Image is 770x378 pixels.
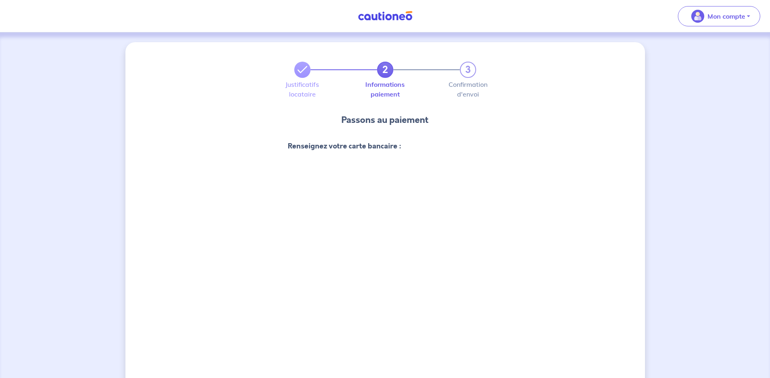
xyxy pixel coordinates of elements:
[377,81,393,97] label: Informations paiement
[288,140,483,152] h4: Renseignez votre carte bancaire :
[460,81,476,97] label: Confirmation d'envoi
[678,6,760,26] button: illu_account_valid_menu.svgMon compte
[355,11,416,21] img: Cautioneo
[707,11,745,21] p: Mon compte
[377,62,393,78] a: 2
[286,161,484,374] iframe: Cadre de saisie sécurisé pour le paiement
[341,114,429,127] p: Passons au paiement
[691,10,704,23] img: illu_account_valid_menu.svg
[294,81,311,97] label: Justificatifs locataire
